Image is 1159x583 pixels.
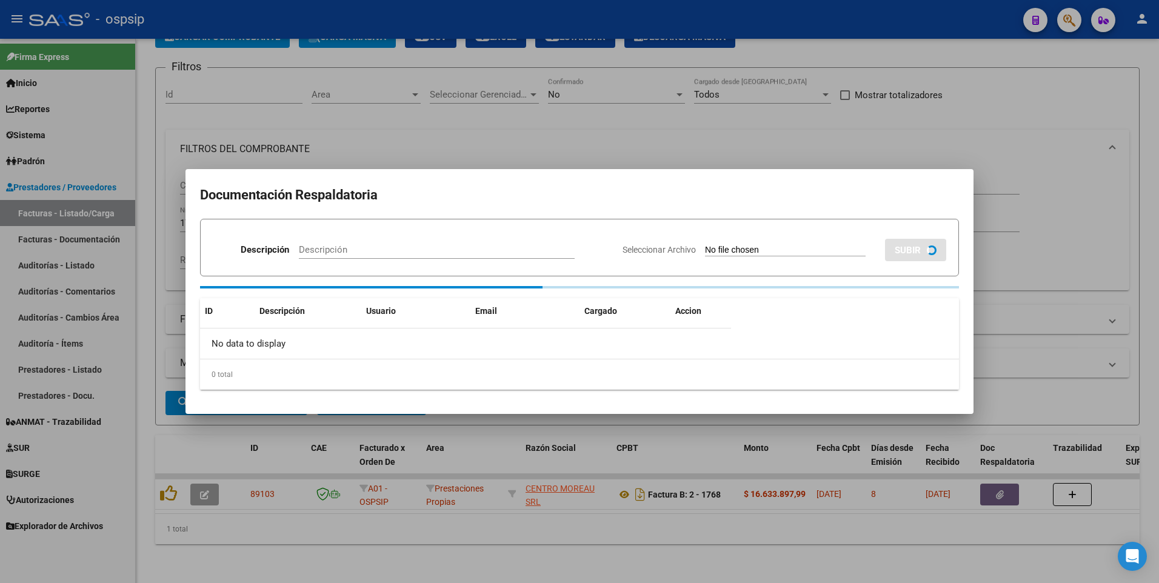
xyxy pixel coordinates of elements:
span: Accion [675,306,701,316]
div: 0 total [200,359,959,390]
span: SUBIR [895,245,921,256]
span: Cargado [584,306,617,316]
p: Descripción [241,243,289,257]
datatable-header-cell: Accion [670,298,731,324]
button: SUBIR [885,239,946,261]
span: Usuario [366,306,396,316]
span: Descripción [259,306,305,316]
span: Email [475,306,497,316]
datatable-header-cell: Cargado [579,298,670,324]
div: Open Intercom Messenger [1118,542,1147,571]
span: Seleccionar Archivo [623,245,696,255]
datatable-header-cell: Email [470,298,579,324]
datatable-header-cell: Usuario [361,298,470,324]
div: No data to display [200,328,731,359]
span: ID [205,306,213,316]
datatable-header-cell: Descripción [255,298,361,324]
datatable-header-cell: ID [200,298,255,324]
h2: Documentación Respaldatoria [200,184,959,207]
